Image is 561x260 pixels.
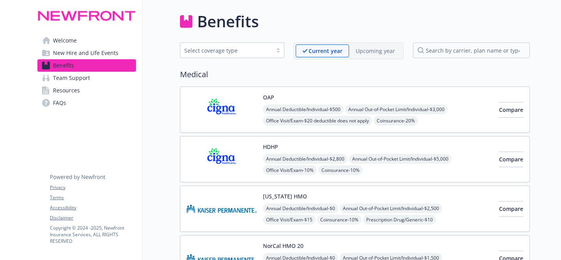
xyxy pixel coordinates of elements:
[187,143,257,176] img: CIGNA carrier logo
[263,143,278,151] button: HDHP
[37,34,136,47] a: Welcome
[263,192,307,200] button: [US_STATE] HMO
[50,204,136,211] a: Accessibility
[499,205,523,212] span: Compare
[309,47,342,55] p: Current year
[374,116,418,126] span: Coinsurance - 20%
[37,47,136,59] a: New Hire and Life Events
[499,102,523,118] button: Compare
[37,72,136,84] a: Team Support
[53,59,74,72] span: Benefits
[53,34,77,47] span: Welcome
[187,93,257,126] img: CIGNA carrier logo
[499,152,523,167] button: Compare
[184,46,268,55] div: Select coverage type
[499,156,523,163] span: Compare
[50,214,136,221] a: Disclaimer
[499,106,523,113] span: Compare
[363,215,436,225] span: Prescription Drug/Generic - $10
[263,154,348,164] span: Annual Deductible/Individual - $2,800
[318,165,363,175] span: Coinsurance - 10%
[317,215,362,225] span: Coinsurance - 10%
[263,116,372,126] span: Office Visit/Exam - $20 deductible does not apply
[53,97,66,109] span: FAQs
[263,242,303,250] button: NorCal HMO 20
[263,203,338,213] span: Annual Deductible/Individual - $0
[37,59,136,72] a: Benefits
[413,42,530,58] input: search by carrier, plan name or type
[180,69,530,80] h2: Medical
[263,165,317,175] span: Office Visit/Exam - 10%
[356,47,395,55] p: Upcoming year
[50,184,136,191] a: Privacy
[499,201,523,217] button: Compare
[349,154,452,164] span: Annual Out-of-Pocket Limit/Individual - $5,000
[50,194,136,201] a: Terms
[37,97,136,109] a: FAQs
[187,192,257,225] img: Kaiser Permanente Insurance Company carrier logo
[345,104,448,114] span: Annual Out-of-Pocket Limit/Individual - $3,000
[53,47,118,59] span: New Hire and Life Events
[263,215,316,225] span: Office Visit/Exam - $15
[263,104,344,114] span: Annual Deductible/Individual - $500
[340,203,442,213] span: Annual Out-of-Pocket Limit/Individual - $2,500
[53,72,90,84] span: Team Support
[37,84,136,97] a: Resources
[197,10,259,33] h1: Benefits
[53,84,80,97] span: Resources
[50,225,136,244] p: Copyright © 2024 - 2025 , Newfront Insurance Services, ALL RIGHTS RESERVED
[263,93,274,101] button: OAP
